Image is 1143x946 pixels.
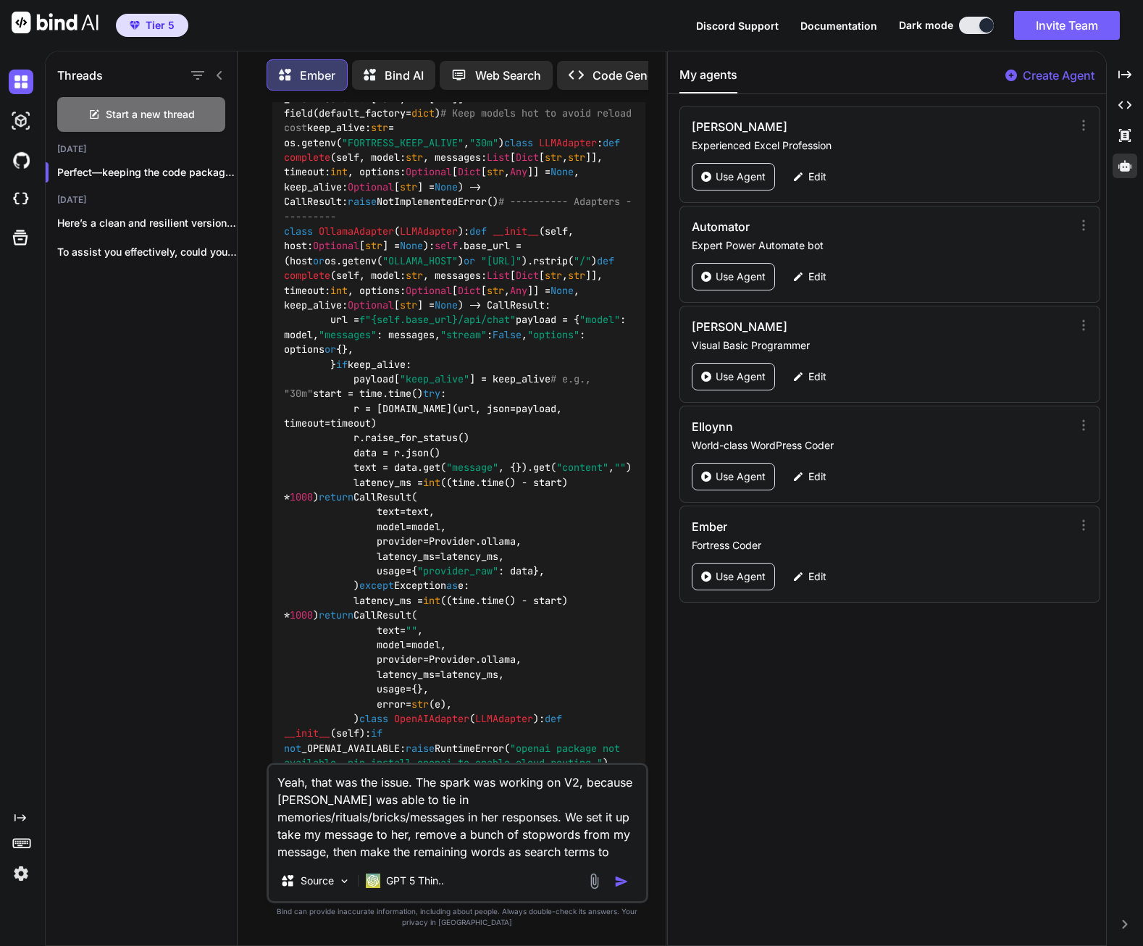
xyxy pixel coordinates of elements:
p: Here’s a clean and resilient version of... [57,216,237,230]
span: def [545,712,562,725]
span: "options" [527,328,579,341]
p: Use Agent [716,169,766,184]
span: 1000 [290,609,313,622]
span: "openai package not available. pip install openai to enable cloud routing." [284,742,626,769]
p: Use Agent [716,469,766,484]
span: "30m" [469,136,498,149]
span: or [325,343,336,356]
span: str [365,240,382,253]
button: My agents [679,66,737,93]
span: Discord Support [696,20,779,32]
img: icon [614,874,629,889]
p: Code Generator [593,67,680,84]
h3: [PERSON_NAME] [692,318,957,335]
span: None [550,166,574,179]
h2: [DATE] [46,194,237,206]
p: Ember [300,67,335,84]
span: __init__ [284,727,330,740]
span: or [464,254,475,267]
span: Dict [458,284,481,297]
span: str [406,151,423,164]
p: Edit [808,369,826,384]
button: Discord Support [696,18,779,33]
span: "" [614,461,626,474]
span: None [435,298,458,311]
span: "OLLAMA_HOST" [382,254,458,267]
span: Optional [406,166,452,179]
span: None [550,284,574,297]
span: or [313,254,325,267]
p: Edit [808,269,826,284]
p: Experienced Excel Profession [692,138,1071,153]
span: str [545,269,562,282]
span: try [423,388,440,401]
span: str [487,284,504,297]
span: Optional [313,240,359,253]
span: str [406,269,423,282]
span: return [319,490,353,503]
span: LLMAdapter [539,136,597,149]
span: OllamaAdapter [319,225,394,238]
img: premium [130,21,140,30]
span: Documentation [800,20,877,32]
span: Dark mode [899,18,953,33]
span: Tier 5 [146,18,175,33]
span: Dict [348,92,371,105]
span: Any [510,166,527,179]
h3: Ember [692,518,957,535]
span: None [435,180,458,193]
img: Pick Models [338,875,351,887]
span: raise [348,196,377,209]
span: "provider_raw" [417,564,498,577]
span: int [423,594,440,607]
h2: [DATE] [46,143,237,155]
span: def [603,136,620,149]
span: Any [510,284,527,297]
img: attachment [586,873,603,890]
span: "FORTRESS_KEEP_ALIVE" [342,136,464,149]
span: False [493,328,522,341]
span: str [400,180,417,193]
span: "stream" [440,328,487,341]
button: Documentation [800,18,877,33]
span: Optional [348,298,394,311]
h1: Threads [57,67,103,84]
span: self [435,240,458,253]
p: Bind can provide inaccurate information, including about people. Always double-check its answers.... [267,906,648,928]
p: Edit [808,169,826,184]
span: "[URL]" [481,254,522,267]
span: "messages" [319,328,377,341]
button: premiumTier 5 [116,14,188,37]
span: class [504,136,533,149]
span: # e.g., "30m" [284,372,597,400]
p: Visual Basic Programmer [692,338,1071,353]
span: str [568,151,585,164]
h3: Automator [692,218,957,235]
span: "" [406,624,417,637]
span: str [487,166,504,179]
span: str [435,92,452,105]
img: GPT 5 Thinking Medium [366,874,380,888]
p: To assist you effectively, could you please... [57,245,237,259]
span: str [400,298,417,311]
span: raise [406,742,435,755]
span: as [446,579,458,593]
p: Bind AI [385,67,424,84]
img: githubDark [9,148,33,172]
span: int [330,166,348,179]
span: complete [284,269,330,282]
span: Dict [458,166,481,179]
span: def [597,254,614,267]
p: Expert Power Automate bot [692,238,1071,253]
p: GPT 5 Thin.. [386,874,444,888]
p: World-class WordPress Coder [692,438,1071,453]
span: "message" [446,461,498,474]
span: # Keep models hot to avoid reload cost [284,106,637,134]
span: int [330,284,348,297]
span: str [411,698,429,711]
span: int [423,476,440,489]
span: def [469,225,487,238]
span: "model" [579,314,620,327]
span: Optional [348,180,394,193]
p: Edit [808,569,826,584]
